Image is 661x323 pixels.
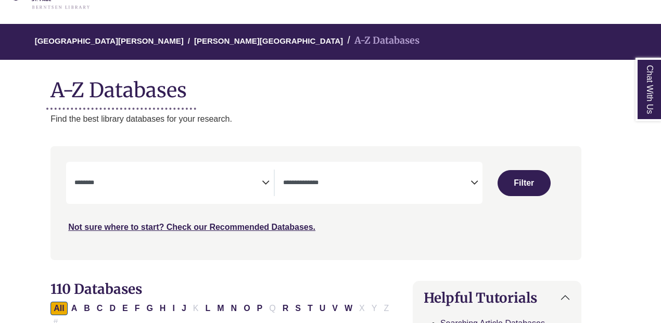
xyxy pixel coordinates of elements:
textarea: Search [283,179,471,188]
button: Filter Results U [316,302,329,315]
button: Filter Results I [169,302,177,315]
a: Not sure where to start? Check our Recommended Databases. [68,223,315,231]
a: [PERSON_NAME][GEOGRAPHIC_DATA] [194,35,343,45]
button: Filter Results J [179,302,189,315]
button: Filter Results W [341,302,355,315]
nav: breadcrumb [50,24,581,60]
button: Filter Results H [157,302,169,315]
h1: A-Z Databases [50,70,581,102]
button: Filter Results R [279,302,292,315]
button: Filter Results P [254,302,266,315]
button: Filter Results F [132,302,143,315]
a: [GEOGRAPHIC_DATA][PERSON_NAME] [35,35,184,45]
button: Filter Results E [119,302,131,315]
button: Filter Results L [202,302,213,315]
button: Filter Results A [68,302,81,315]
li: A-Z Databases [343,33,420,48]
span: 110 Databases [50,280,142,298]
button: Filter Results C [94,302,106,315]
button: Submit for Search Results [498,170,551,196]
nav: Search filters [50,146,581,260]
button: Filter Results S [292,302,304,315]
button: Filter Results M [214,302,227,315]
button: Filter Results D [106,302,119,315]
button: Filter Results N [228,302,240,315]
button: Filter Results T [304,302,316,315]
button: Filter Results V [329,302,341,315]
button: Filter Results O [240,302,253,315]
button: Filter Results B [81,302,93,315]
button: Filter Results G [143,302,156,315]
button: Helpful Tutorials [413,281,581,314]
textarea: Search [74,179,262,188]
p: Find the best library databases for your research. [50,112,581,126]
button: All [50,302,67,315]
